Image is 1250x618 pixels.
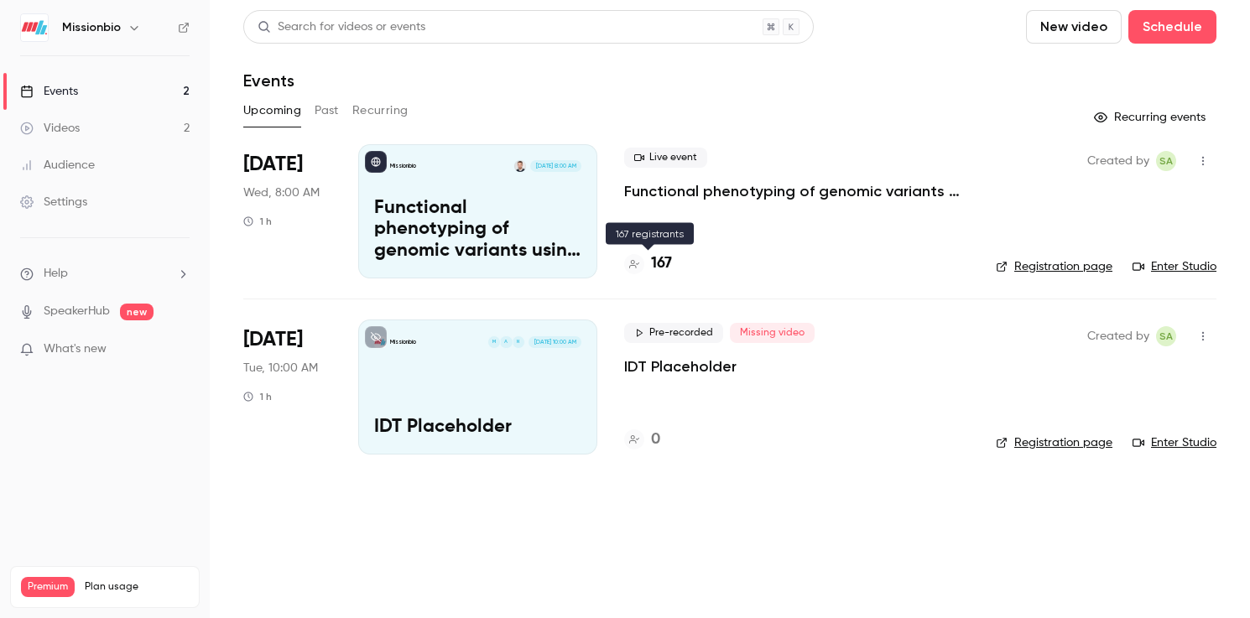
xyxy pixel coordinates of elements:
h1: Events [243,70,294,91]
a: Enter Studio [1133,434,1216,451]
a: Enter Studio [1133,258,1216,275]
button: Upcoming [243,97,301,124]
button: New video [1026,10,1122,44]
span: SA [1159,151,1173,171]
div: 1 h [243,215,272,228]
span: [DATE] [243,326,303,353]
a: Registration page [996,258,1112,275]
span: SA [1159,326,1173,346]
div: M [487,335,501,349]
a: 167 [624,252,672,275]
span: Live event [624,148,707,168]
h4: 0 [651,428,660,451]
span: What's new [44,340,107,358]
h6: Missionbio [62,19,121,36]
span: Simon Allardice [1156,151,1176,171]
button: Past [315,97,339,124]
div: Videos [20,120,80,137]
span: Pre-recorded [624,323,723,343]
a: Functional phenotyping of genomic variants using joint multiomic single-cell DNA–RNA sequencing [624,181,969,201]
a: SpeakerHub [44,303,110,320]
span: Premium [21,577,75,597]
span: [DATE] 8:00 AM [530,160,581,172]
button: Schedule [1128,10,1216,44]
div: 1 h [243,390,272,403]
a: IDT Placeholder [624,356,737,377]
li: help-dropdown-opener [20,265,190,283]
a: IDT PlaceholderMissionbioNAM[DATE] 10:00 AMIDT Placeholder [358,319,597,454]
div: N [512,335,525,349]
span: Missing video [730,323,815,343]
p: Missionbio [390,162,416,170]
div: Search for videos or events [258,18,425,36]
img: Missionbio [21,14,48,41]
span: Tue, 10:00 AM [243,360,318,377]
button: Recurring events [1086,104,1216,131]
div: Audience [20,157,95,174]
div: A [499,335,513,349]
a: 0 [624,428,660,451]
span: Wed, 8:00 AM [243,184,320,201]
div: Events [20,83,78,100]
span: [DATE] 10:00 AM [529,336,581,348]
div: Settings [20,194,87,210]
p: Functional phenotyping of genomic variants using joint multiomic single-cell DNA–RNA sequencing [374,198,581,262]
span: Plan usage [85,580,189,594]
span: new [120,304,154,320]
span: Created by [1087,151,1149,171]
a: Registration page [996,434,1112,451]
div: Dec 2 Tue, 10:00 AM (America/Los Angeles) [243,319,331,454]
a: Functional phenotyping of genomic variants using joint multiomic single-cell DNA–RNA sequencingMi... [358,144,597,278]
p: IDT Placeholder [374,417,581,439]
img: Dr Dominik Lindenhofer [514,160,526,172]
span: Simon Allardice [1156,326,1176,346]
h4: 167 [651,252,672,275]
button: Recurring [352,97,409,124]
span: Help [44,265,68,283]
p: Missionbio [390,338,416,346]
span: Created by [1087,326,1149,346]
div: Oct 15 Wed, 8:00 AM (America/Los Angeles) [243,144,331,278]
span: [DATE] [243,151,303,178]
iframe: Noticeable Trigger [169,342,190,357]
